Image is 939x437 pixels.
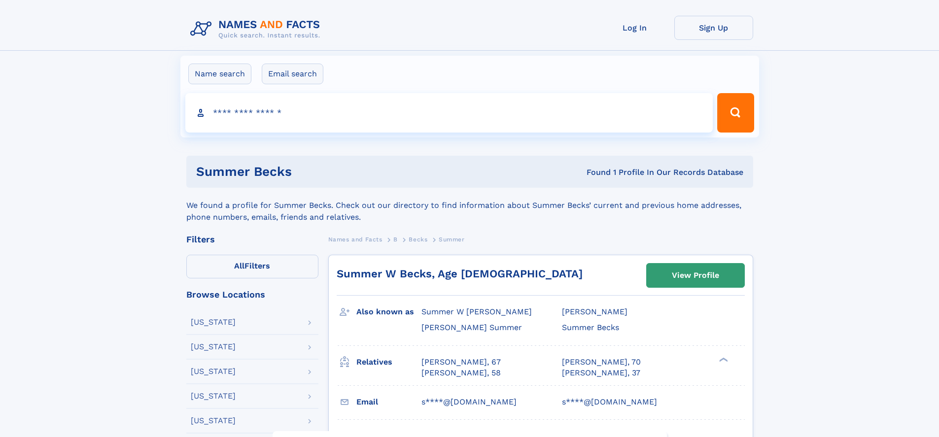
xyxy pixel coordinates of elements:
span: [PERSON_NAME] Summer [421,323,522,332]
span: Summer [439,236,465,243]
div: ❯ [717,356,729,363]
a: Names and Facts [328,233,383,245]
a: Summer W Becks, Age [DEMOGRAPHIC_DATA] [337,268,583,280]
a: Becks [409,233,427,245]
button: Search Button [717,93,754,133]
a: View Profile [647,264,744,287]
h1: Summer Becks [196,166,439,178]
div: [US_STATE] [191,417,236,425]
a: B [393,233,398,245]
div: Filters [186,235,318,244]
div: [US_STATE] [191,318,236,326]
div: [US_STATE] [191,343,236,351]
span: [PERSON_NAME] [562,307,627,316]
a: Log In [595,16,674,40]
label: Filters [186,255,318,278]
a: Sign Up [674,16,753,40]
div: We found a profile for Summer Becks. Check out our directory to find information about Summer Bec... [186,188,753,223]
label: Email search [262,64,323,84]
h3: Email [356,394,421,410]
span: B [393,236,398,243]
h3: Also known as [356,303,421,320]
span: Becks [409,236,427,243]
img: Logo Names and Facts [186,16,328,42]
a: [PERSON_NAME], 37 [562,368,640,378]
span: All [234,261,244,270]
div: [US_STATE] [191,392,236,400]
a: [PERSON_NAME], 70 [562,357,641,368]
a: [PERSON_NAME], 67 [421,357,501,368]
div: Browse Locations [186,290,318,299]
span: Summer Becks [562,323,619,332]
input: search input [185,93,713,133]
h3: Relatives [356,354,421,370]
div: Found 1 Profile In Our Records Database [439,167,743,178]
a: [PERSON_NAME], 58 [421,368,501,378]
span: Summer W [PERSON_NAME] [421,307,532,316]
div: [US_STATE] [191,368,236,375]
label: Name search [188,64,251,84]
div: View Profile [672,264,719,287]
